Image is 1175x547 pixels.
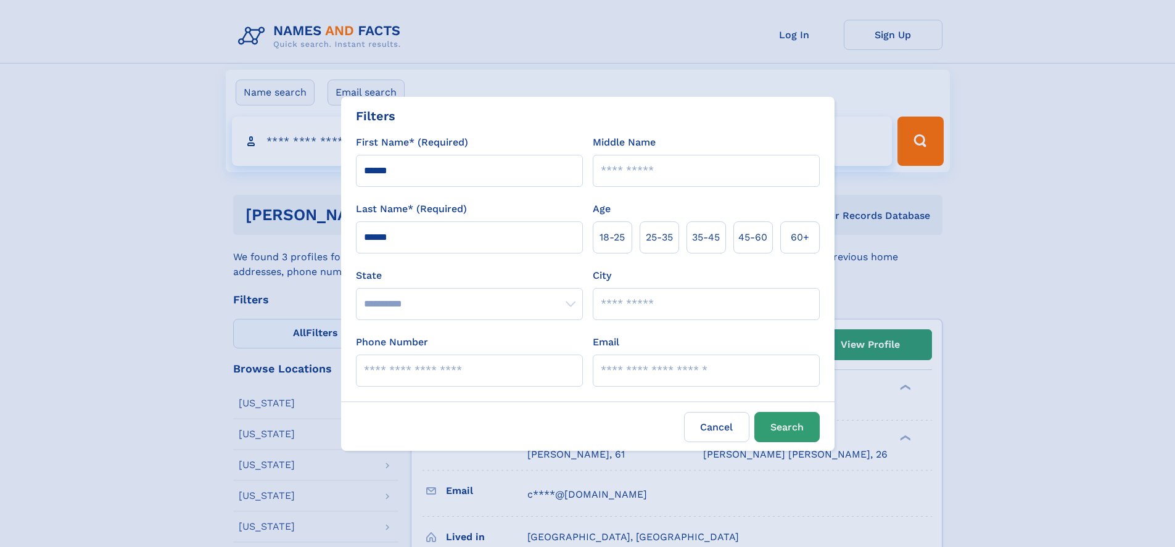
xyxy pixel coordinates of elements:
[356,268,583,283] label: State
[593,202,611,216] label: Age
[593,335,619,350] label: Email
[356,107,395,125] div: Filters
[600,230,625,245] span: 18‑25
[646,230,673,245] span: 25‑35
[738,230,767,245] span: 45‑60
[593,135,656,150] label: Middle Name
[356,135,468,150] label: First Name* (Required)
[684,412,749,442] label: Cancel
[593,268,611,283] label: City
[791,230,809,245] span: 60+
[356,202,467,216] label: Last Name* (Required)
[754,412,820,442] button: Search
[692,230,720,245] span: 35‑45
[356,335,428,350] label: Phone Number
